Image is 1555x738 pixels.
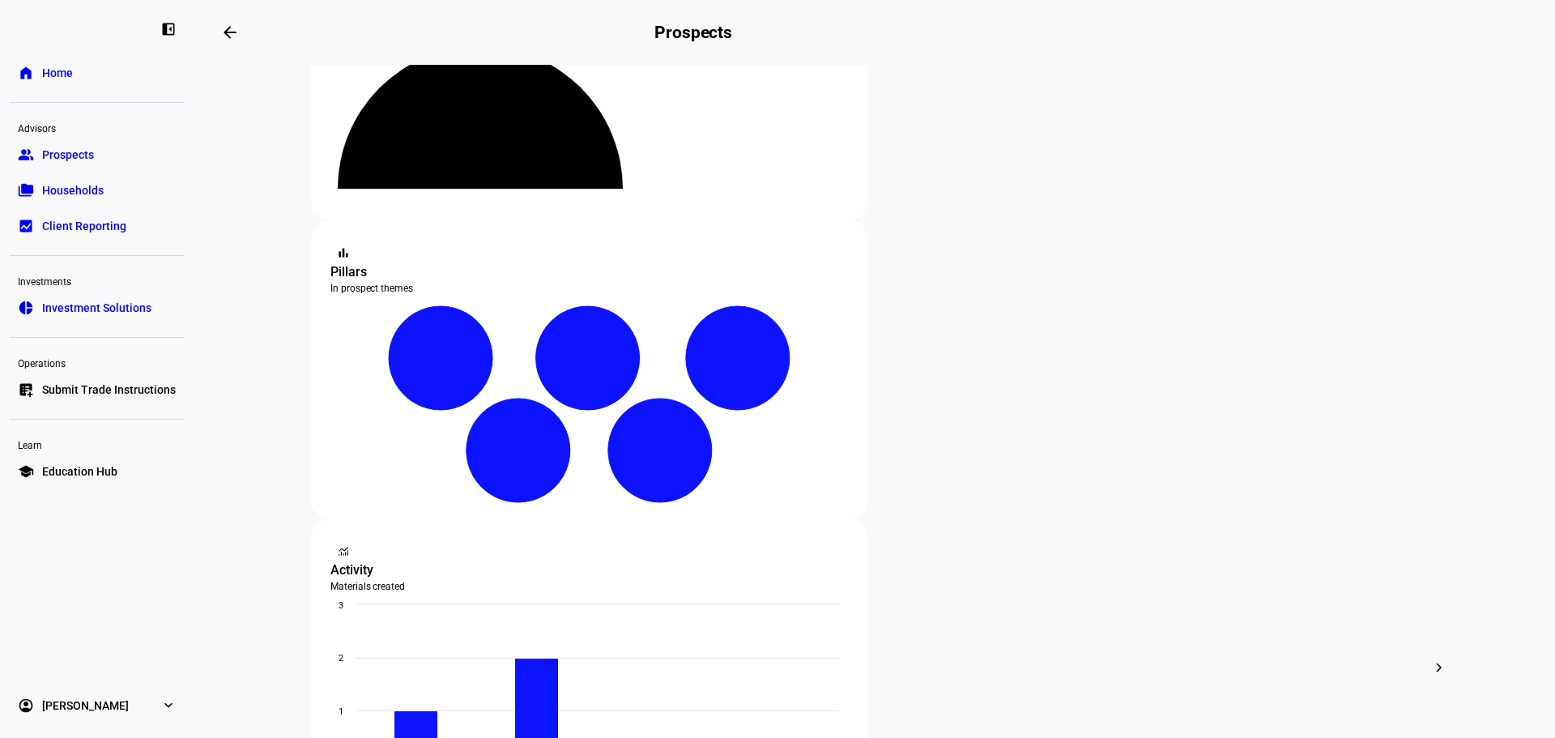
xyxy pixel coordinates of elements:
text: 3 [339,600,343,611]
div: Activity [330,561,849,580]
span: Submit Trade Instructions [42,382,176,398]
a: bid_landscapeClient Reporting [10,210,185,242]
div: Materials created [330,580,849,593]
a: pie_chartInvestment Solutions [10,292,185,324]
div: Operations [10,351,185,373]
div: Learn [10,433,185,455]
a: folder_copyHouseholds [10,174,185,207]
span: Education Hub [42,463,117,480]
a: groupProspects [10,139,185,171]
eth-mat-symbol: pie_chart [18,300,34,316]
div: Advisors [10,116,185,139]
mat-icon: monitoring [335,543,351,559]
eth-mat-symbol: list_alt_add [18,382,34,398]
span: Prospects [42,147,94,163]
text: 1 [339,706,343,717]
span: Client Reporting [42,218,126,234]
eth-mat-symbol: expand_more [160,697,177,714]
mat-icon: chevron_right [1429,658,1449,677]
mat-icon: arrow_backwards [220,23,240,42]
span: Investment Solutions [42,300,151,316]
span: Home [42,65,73,81]
div: Pillars [330,262,849,282]
div: Investments [10,269,185,292]
eth-mat-symbol: home [18,65,34,81]
div: In prospect themes [330,282,849,295]
eth-mat-symbol: left_panel_close [160,21,177,37]
span: [PERSON_NAME] [42,697,129,714]
eth-mat-symbol: folder_copy [18,182,34,198]
eth-mat-symbol: bid_landscape [18,218,34,234]
eth-mat-symbol: account_circle [18,697,34,714]
eth-mat-symbol: school [18,463,34,480]
eth-mat-symbol: group [18,147,34,163]
mat-icon: bar_chart [335,245,351,261]
h2: Prospects [654,23,732,42]
span: Households [42,182,104,198]
a: homeHome [10,57,185,89]
text: 2 [339,653,343,663]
